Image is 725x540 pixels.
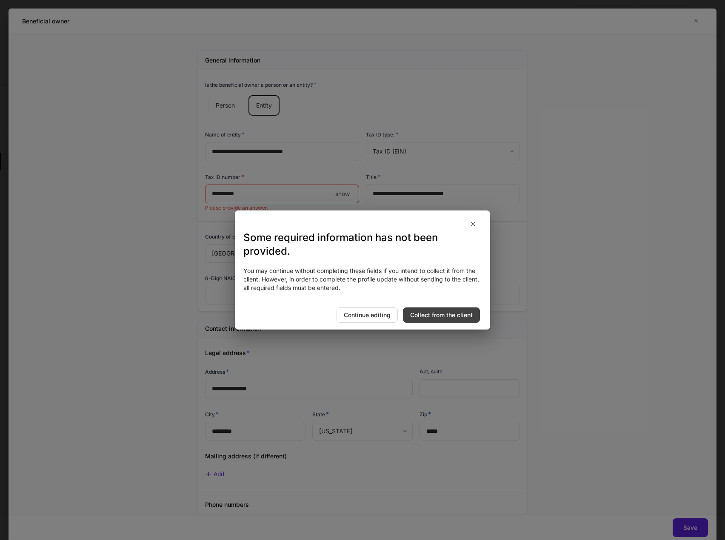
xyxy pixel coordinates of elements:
div: Continue editing [344,311,391,319]
h3: Some required information has not been provided. [243,231,482,258]
div: You may continue without completing these fields if you intend to collect it from the client. How... [243,267,482,292]
div: Collect from the client [410,311,473,319]
button: Collect from the client [403,307,480,323]
button: Continue editing [337,307,398,323]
